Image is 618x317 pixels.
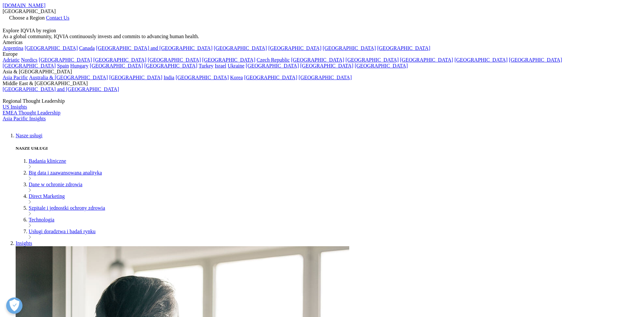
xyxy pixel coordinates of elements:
a: [GEOGRAPHIC_DATA] [90,63,143,68]
button: Otwórz Preferencje [6,297,22,314]
div: As a global community, IQVIA continuously invests and commits to advancing human health. [3,34,615,39]
a: Argentina [3,45,23,51]
a: [GEOGRAPHIC_DATA] [214,45,267,51]
a: Adriatic [3,57,20,63]
div: Asia & [GEOGRAPHIC_DATA] [3,69,615,75]
div: Americas [3,39,615,45]
div: Middle East & [GEOGRAPHIC_DATA] [3,81,615,86]
div: Regional Thought Leadership [3,281,615,287]
a: Turkey [199,63,214,68]
a: [GEOGRAPHIC_DATA] [148,57,201,63]
a: [DOMAIN_NAME] [3,3,46,8]
a: [GEOGRAPHIC_DATA] [93,57,146,63]
span: Choose a Region [9,15,45,21]
img: 2093_analyzing-data-using-big-screen-display-and-laptop.png [3,92,336,280]
a: US Insights [3,287,27,293]
a: [GEOGRAPHIC_DATA] [109,75,162,80]
a: [GEOGRAPHIC_DATA] [202,57,255,63]
a: Czech Republic [257,57,290,63]
a: Asia Pacific [3,75,28,80]
a: Israel [215,63,226,68]
a: [GEOGRAPHIC_DATA] [291,57,344,63]
a: [GEOGRAPHIC_DATA] [299,75,352,80]
a: Canada [79,45,95,51]
a: [GEOGRAPHIC_DATA] [400,57,453,63]
a: [GEOGRAPHIC_DATA] [25,45,78,51]
a: Contact Us [46,15,69,21]
a: [GEOGRAPHIC_DATA] [377,45,430,51]
a: Australia & [GEOGRAPHIC_DATA] [29,75,108,80]
a: [GEOGRAPHIC_DATA] [346,57,399,63]
a: [GEOGRAPHIC_DATA] [144,63,197,68]
a: [GEOGRAPHIC_DATA] [39,57,92,63]
a: EMEA Thought Leadership [3,293,60,299]
div: [GEOGRAPHIC_DATA] [3,8,615,14]
div: Europe [3,51,615,57]
a: India [164,75,174,80]
a: [GEOGRAPHIC_DATA] [509,57,562,63]
a: Spain [57,63,69,68]
a: Asia Pacific Insights [3,299,46,305]
div: Explore IQVIA by region [3,28,615,34]
a: [GEOGRAPHIC_DATA] [454,57,508,63]
a: [GEOGRAPHIC_DATA] [246,63,299,68]
a: [GEOGRAPHIC_DATA] and [GEOGRAPHIC_DATA] [3,86,119,92]
a: [GEOGRAPHIC_DATA] [244,75,297,80]
a: [GEOGRAPHIC_DATA] [323,45,376,51]
a: Hungary [70,63,89,68]
a: [GEOGRAPHIC_DATA] [300,63,353,68]
a: Korea [230,75,243,80]
a: Ukraine [228,63,245,68]
a: Nordics [21,57,37,63]
a: [GEOGRAPHIC_DATA] [268,45,321,51]
a: [GEOGRAPHIC_DATA] and [GEOGRAPHIC_DATA] [96,45,212,51]
a: [GEOGRAPHIC_DATA] [355,63,408,68]
a: [GEOGRAPHIC_DATA] [176,75,229,80]
a: [GEOGRAPHIC_DATA] [3,63,56,68]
